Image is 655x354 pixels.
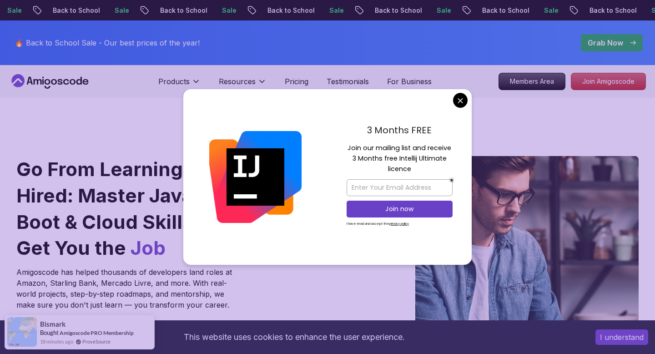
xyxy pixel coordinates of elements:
p: Products [158,76,190,87]
a: Join Amigoscode [571,73,646,90]
p: Sale [107,6,136,15]
a: Pricing [285,76,308,87]
span: Bought [40,329,59,336]
p: Sale [536,6,565,15]
p: Grab Now [588,37,623,48]
span: 18 minutes ago [40,338,73,345]
img: provesource social proof notification image [7,317,37,347]
p: Sale [322,6,351,15]
p: Back to School [152,6,214,15]
a: Amigoscode PRO Membership [60,329,134,336]
button: Resources [219,76,267,94]
a: For Business [387,76,432,87]
p: Back to School [367,6,429,15]
p: Back to School [582,6,644,15]
p: Back to School [45,6,107,15]
button: Accept cookies [595,329,648,345]
p: Members Area [499,73,565,90]
p: Amigoscode has helped thousands of developers land roles at Amazon, Starling Bank, Mercado Livre,... [16,267,235,310]
button: Products [158,76,201,94]
a: Testimonials [327,76,369,87]
p: Sale [429,6,458,15]
div: This website uses cookies to enhance the user experience. [7,327,582,347]
p: 🔥 Back to School Sale - Our best prices of the year! [15,37,200,48]
a: Members Area [499,73,565,90]
span: Job [131,236,166,259]
span: Bismark [40,320,65,328]
h1: Go From Learning to Hired: Master Java, Spring Boot & Cloud Skills That Get You the [16,156,267,261]
p: Back to School [260,6,322,15]
a: ProveSource [82,338,111,345]
p: Resources [219,76,256,87]
p: Sale [214,6,243,15]
p: Back to School [474,6,536,15]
